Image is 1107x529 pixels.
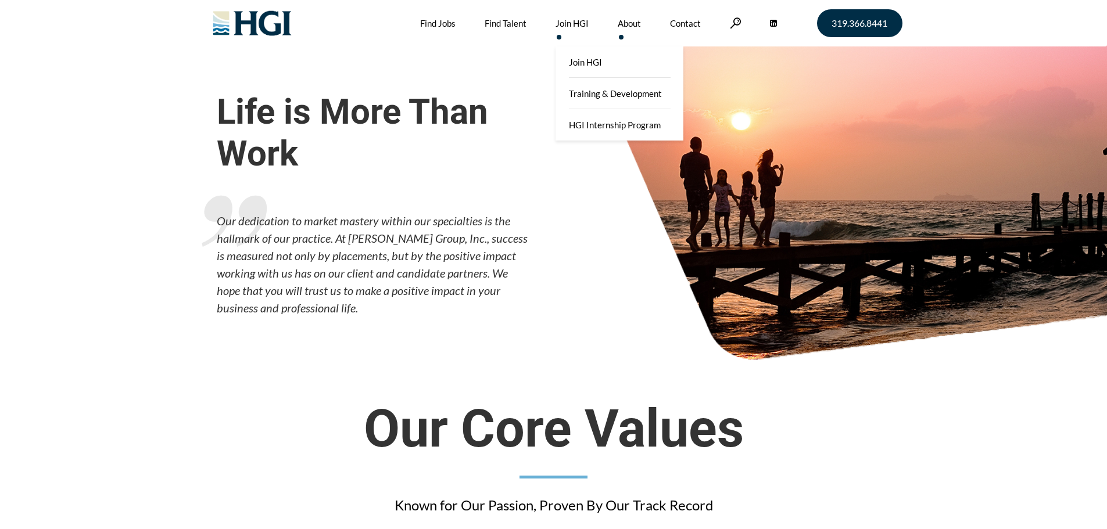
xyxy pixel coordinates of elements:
a: HGI Internship Program [556,109,683,141]
span: 319.366.8441 [832,19,887,28]
span: Our Core Values [282,400,825,458]
a: Training & Development [556,78,683,109]
a: Join HGI [556,46,683,78]
a: Search [730,17,741,28]
div: Known for Our Passion, Proven By Our Track Record [282,495,825,515]
span: Life is More Than Work [217,91,531,175]
p: Our dedication to market mastery within our specialties is the hallmark of our practice. At [PERS... [217,212,531,316]
a: 319.366.8441 [817,9,902,37]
